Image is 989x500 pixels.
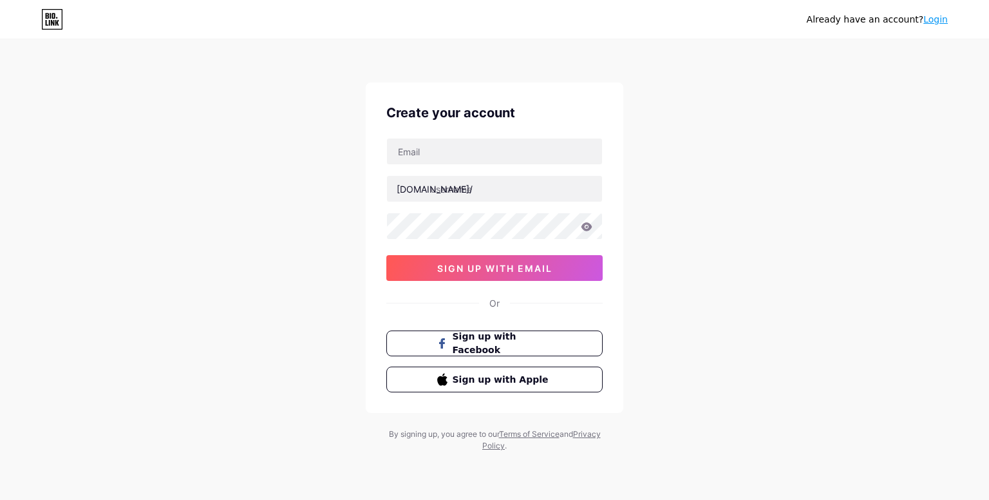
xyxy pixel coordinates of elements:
[499,429,560,439] a: Terms of Service
[386,331,603,356] button: Sign up with Facebook
[923,14,948,24] a: Login
[807,13,948,26] div: Already have an account?
[386,367,603,392] button: Sign up with Apple
[386,255,603,281] button: sign up with email
[453,330,552,357] span: Sign up with Facebook
[453,373,552,387] span: Sign up with Apple
[386,103,603,122] div: Create your account
[387,176,602,202] input: username
[387,139,602,164] input: Email
[385,428,604,452] div: By signing up, you agree to our and .
[397,182,473,196] div: [DOMAIN_NAME]/
[437,263,552,274] span: sign up with email
[489,296,500,310] div: Or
